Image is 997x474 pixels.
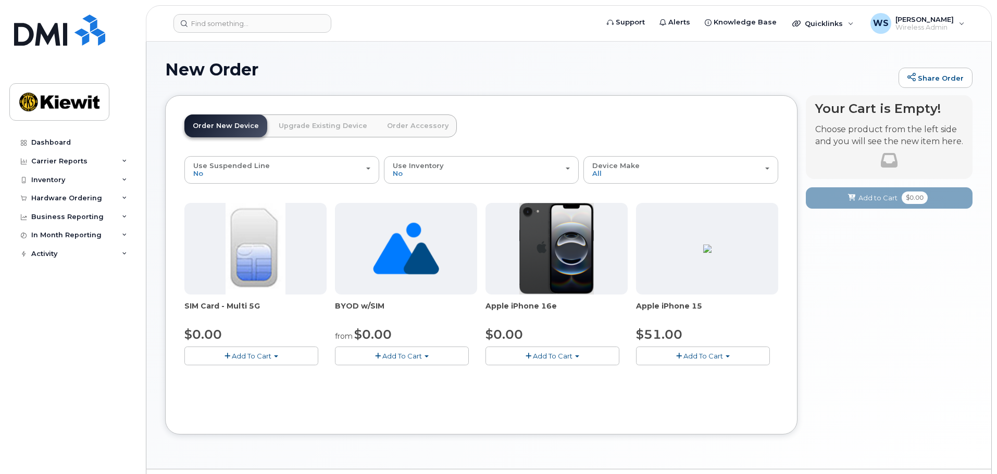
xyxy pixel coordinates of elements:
span: Use Inventory [393,161,444,170]
button: Add To Cart [335,347,469,365]
button: Device Make All [583,156,778,183]
a: Order Accessory [379,114,457,137]
span: $0.00 [354,327,392,342]
button: Add to Cart $0.00 [806,187,973,209]
a: Share Order [899,68,973,88]
img: 96FE4D95-2934-46F2-B57A-6FE1B9896579.png [703,245,712,253]
button: Add To Cart [184,347,318,365]
a: Order New Device [184,114,267,137]
span: Add To Cart [232,352,271,360]
span: No [193,169,203,177]
div: Apple iPhone 16e [485,301,628,322]
h4: Your Cart is Empty! [815,101,963,116]
button: Use Suspended Line No [184,156,379,183]
button: Use Inventory No [384,156,579,183]
span: Add To Cart [382,352,422,360]
h1: New Order [165,60,893,79]
span: Add To Cart [533,352,572,360]
span: Add To Cart [683,352,723,360]
span: Add to Cart [858,193,898,203]
span: Device Make [592,161,640,170]
div: BYOD w/SIM [335,301,477,322]
small: from [335,331,353,341]
iframe: Messenger Launcher [952,429,989,466]
div: SIM Card - Multi 5G [184,301,327,322]
img: iPhone_16e_pic.PNG [519,203,594,294]
span: Use Suspended Line [193,161,270,170]
button: Add To Cart [485,347,619,365]
div: Apple iPhone 15 [636,301,778,322]
img: no_image_found-2caef05468ed5679b831cfe6fc140e25e0c280774317ffc20a367ab7fd17291e.png [373,203,439,294]
img: 00D627D4-43E9-49B7-A367-2C99342E128C.jpg [226,203,285,294]
p: Choose product from the left side and you will see the new item here. [815,124,963,148]
a: Upgrade Existing Device [270,114,376,137]
span: $0.00 [184,327,222,342]
button: Add To Cart [636,347,770,365]
span: No [393,169,403,177]
span: $0.00 [902,191,928,204]
span: All [592,169,602,177]
span: $51.00 [636,327,682,342]
span: $0.00 [485,327,523,342]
